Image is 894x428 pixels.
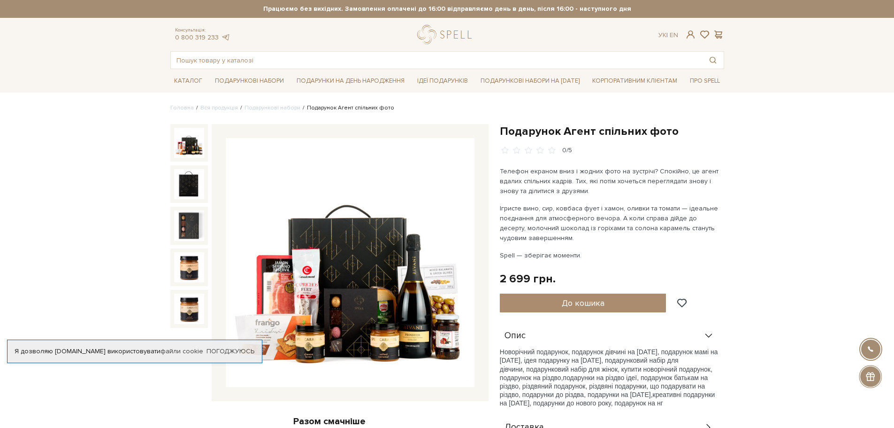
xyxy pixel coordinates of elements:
[226,138,474,387] img: Подарунок Агент спільних фото
[171,52,702,69] input: Пошук товару у каталозі
[504,332,526,340] span: Опис
[8,347,262,356] div: Я дозволяю [DOMAIN_NAME] використовувати
[206,347,254,356] a: Погоджуюсь
[477,73,583,89] a: Подарункові набори на [DATE]
[170,5,724,13] strong: Працюємо без вихідних. Замовлення оплачені до 16:00 відправляємо день в день, після 16:00 - насту...
[413,74,472,88] a: Ідеї подарунків
[245,104,300,111] a: Подарункові набори
[170,415,489,428] div: Разом смачніше
[562,146,572,155] div: 0/5
[500,366,712,381] span: , подарунок на різдво
[500,124,724,139] h1: Подарунок Агент спільних фото
[174,294,204,324] img: Подарунок Агент спільних фото
[702,52,724,69] button: Пошук товару у каталозі
[174,252,204,282] img: Подарунок Агент спільних фото
[500,294,666,312] button: До кошика
[500,348,718,373] span: Новорічний подарунок, подарунок дівчині на [DATE], подарунок мамі на [DATE], ідея подарунку на [D...
[170,74,206,88] a: Каталог
[300,104,394,112] li: Подарунок Агент спільних фото
[221,33,230,41] a: telegram
[293,74,408,88] a: Подарунки на День народження
[651,391,653,398] span: ,
[686,74,724,88] a: Про Spell
[174,128,204,158] img: Подарунок Агент спільних фото
[500,272,556,286] div: 2 699 грн.
[561,374,563,381] span: ,
[670,31,678,39] a: En
[562,298,604,308] span: До кошика
[211,74,288,88] a: Подарункові набори
[160,347,203,355] a: файли cookie
[174,210,204,241] img: Подарунок Агент спільних фото
[417,25,476,44] a: logo
[500,203,720,243] p: Ігристе вино, сир, ковбаса фует і хамон, оливки та томати — ідеальне поєднання для атмосферного в...
[170,104,194,111] a: Головна
[500,374,708,398] span: подарунки на різдво ідеї, подарунок батькам на різдво, різдвяний подарунок, різдвяні подарунки, щ...
[174,169,204,199] img: Подарунок Агент спільних фото
[175,27,230,33] span: Консультація:
[658,31,678,39] div: Ук
[666,31,668,39] span: |
[175,33,219,41] a: 0 800 319 233
[500,166,720,196] p: Телефон екраном вниз і жодних фото на зустрічі? Спокійно, це агент вдалих спільних кадрів. Тих, я...
[588,73,681,89] a: Корпоративним клієнтам
[200,104,238,111] a: Вся продукція
[500,250,720,260] p: Spell — зберігає моменти.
